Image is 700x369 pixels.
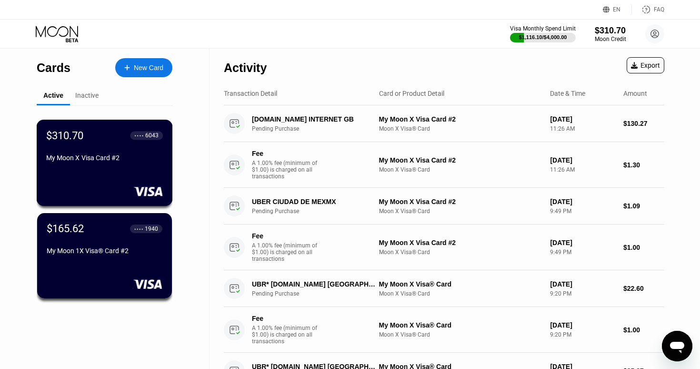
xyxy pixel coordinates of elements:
[115,58,172,77] div: New Card
[252,325,323,345] div: A 1.00% fee (minimum of $1.00) is charged on all transactions
[252,208,385,215] div: Pending Purchase
[47,247,162,255] div: My Moon 1X Visa® Card #2
[550,166,616,173] div: 11:26 AM
[632,5,664,14] div: FAQ
[252,242,323,262] div: A 1.00% fee (minimum of $1.00) is charged on all transactions
[550,198,616,205] div: [DATE]
[224,90,277,97] div: Transaction Detail
[134,64,163,72] div: New Card
[510,25,576,32] div: Visa Monthly Spend Limit
[46,129,84,141] div: $310.70
[623,202,664,210] div: $1.09
[37,120,172,205] div: $310.70● ● ● ●6043My Moon X Visa Card #2
[623,90,647,97] div: Amount
[379,208,543,215] div: Moon X Visa® Card
[379,166,543,173] div: Moon X Visa® Card
[550,321,616,329] div: [DATE]
[623,285,664,292] div: $22.60
[627,57,664,73] div: Export
[379,249,543,256] div: Moon X Visa® Card
[252,290,385,297] div: Pending Purchase
[379,90,444,97] div: Card or Product Detail
[47,223,84,235] div: $165.62
[379,280,543,288] div: My Moon X Visa® Card
[145,225,158,232] div: 1940
[550,125,616,132] div: 11:26 AM
[623,244,664,251] div: $1.00
[224,105,664,142] div: [DOMAIN_NAME] INTERNET GBPending PurchaseMy Moon X Visa Card #2Moon X Visa® Card[DATE]11:26 AM$13...
[379,198,543,205] div: My Moon X Visa Card #2
[75,92,99,99] div: Inactive
[224,61,267,75] div: Activity
[145,132,159,139] div: 6043
[224,225,664,270] div: FeeA 1.00% fee (minimum of $1.00) is charged on all transactionsMy Moon X Visa Card #2Moon X Visa...
[379,321,543,329] div: My Moon X Visa® Card
[135,134,144,137] div: ● ● ● ●
[252,150,319,157] div: Fee
[595,26,626,36] div: $310.70
[550,290,616,297] div: 9:20 PM
[379,156,543,164] div: My Moon X Visa Card #2
[519,34,567,40] div: $1,116.10 / $4,000.00
[595,36,626,42] div: Moon Credit
[37,213,172,298] div: $165.62● ● ● ●1940My Moon 1X Visa® Card #2
[252,232,319,240] div: Fee
[252,160,323,180] div: A 1.00% fee (minimum of $1.00) is charged on all transactions
[43,92,63,99] div: Active
[623,161,664,169] div: $1.30
[224,307,664,353] div: FeeA 1.00% fee (minimum of $1.00) is charged on all transactionsMy Moon X Visa® CardMoon X Visa® ...
[550,208,616,215] div: 9:49 PM
[134,227,143,230] div: ● ● ● ●
[379,331,543,338] div: Moon X Visa® Card
[252,280,375,288] div: UBR* [DOMAIN_NAME] [GEOGRAPHIC_DATA]
[662,331,692,361] iframe: Button to launch messaging window
[37,61,70,75] div: Cards
[654,6,664,13] div: FAQ
[252,198,375,205] div: UBER CIUDAD DE MEXMX
[603,5,632,14] div: EN
[252,315,319,322] div: Fee
[252,125,385,132] div: Pending Purchase
[550,115,616,123] div: [DATE]
[224,188,664,225] div: UBER CIUDAD DE MEXMXPending PurchaseMy Moon X Visa Card #2Moon X Visa® Card[DATE]9:49 PM$1.09
[623,326,664,334] div: $1.00
[510,25,576,42] div: Visa Monthly Spend Limit$1,116.10/$4,000.00
[550,280,616,288] div: [DATE]
[631,61,660,69] div: Export
[613,6,620,13] div: EN
[550,249,616,256] div: 9:49 PM
[550,156,616,164] div: [DATE]
[379,115,543,123] div: My Moon X Visa Card #2
[379,290,543,297] div: Moon X Visa® Card
[550,331,616,338] div: 9:20 PM
[595,26,626,42] div: $310.70Moon Credit
[224,270,664,307] div: UBR* [DOMAIN_NAME] [GEOGRAPHIC_DATA]Pending PurchaseMy Moon X Visa® CardMoon X Visa® Card[DATE]9:...
[379,239,543,246] div: My Moon X Visa Card #2
[379,125,543,132] div: Moon X Visa® Card
[224,142,664,188] div: FeeA 1.00% fee (minimum of $1.00) is charged on all transactionsMy Moon X Visa Card #2Moon X Visa...
[252,115,375,123] div: [DOMAIN_NAME] INTERNET GB
[550,90,585,97] div: Date & Time
[550,239,616,246] div: [DATE]
[46,154,163,162] div: My Moon X Visa Card #2
[623,120,664,127] div: $130.27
